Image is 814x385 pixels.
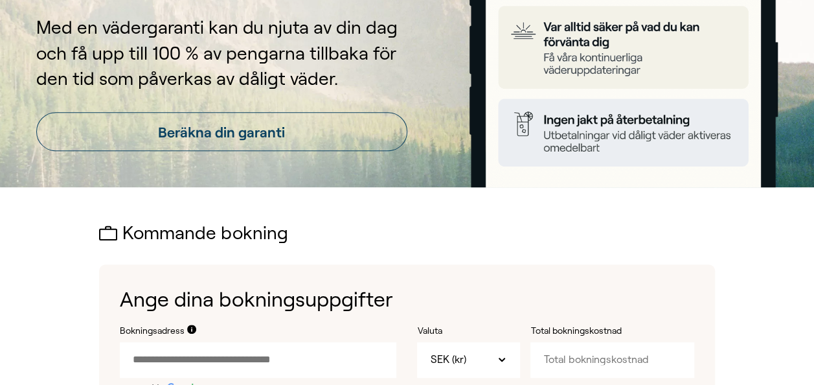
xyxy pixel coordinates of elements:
[36,112,407,151] a: Beräkna din garanti
[120,285,694,314] h1: Ange dina bokningsuppgifter
[417,325,520,338] label: Valuta
[99,224,714,244] h2: Kommande bokning
[430,353,466,367] span: SEK (kr)
[530,342,694,377] input: Total bokningskostnad
[36,15,407,91] p: Med en vädergaranti kan du njuta av din dag och få upp till 100 % av pengarna tillbaka för den ti...
[120,325,185,338] label: Bokningsadress
[530,325,660,338] label: Total bokningskostnad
